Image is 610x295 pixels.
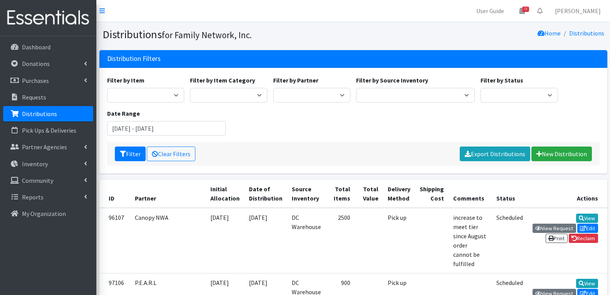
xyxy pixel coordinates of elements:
th: Initial Allocation [206,180,244,208]
a: User Guide [470,3,510,19]
a: Export Distributions [460,147,530,161]
a: [PERSON_NAME] [549,3,607,19]
a: Donations [3,56,93,71]
p: Community [22,177,53,184]
th: Source Inventory [287,180,326,208]
p: Donations [22,60,50,67]
a: My Organization [3,206,93,221]
th: Comments [449,180,492,208]
label: Filter by Item Category [190,76,255,85]
th: Actions [528,180,607,208]
p: Inventory [22,160,48,168]
a: New Distribution [531,147,592,161]
a: Inventory [3,156,93,172]
th: Date of Distribution [244,180,287,208]
a: 18 [513,3,531,19]
a: Reclaim [569,234,598,243]
p: Pick Ups & Deliveries [22,126,76,134]
a: Reports [3,189,93,205]
button: Filter [115,147,146,161]
p: Reports [22,193,44,201]
a: Requests [3,89,93,105]
p: My Organization [22,210,66,217]
a: Home [538,29,561,37]
a: Pick Ups & Deliveries [3,123,93,138]
label: Filter by Item [107,76,145,85]
a: View Request [533,224,576,233]
a: Print [546,234,568,243]
label: Date Range [107,109,140,118]
a: Clear Filters [147,147,195,161]
span: 18 [522,7,529,12]
input: January 1, 2011 - December 31, 2011 [107,121,226,136]
h3: Distribution Filters [107,55,161,63]
th: Total Value [355,180,383,208]
a: Distributions [3,106,93,121]
label: Filter by Source Inventory [356,76,428,85]
a: Dashboard [3,39,93,55]
td: Scheduled [492,208,528,273]
th: Delivery Method [383,180,415,208]
td: [DATE] [244,208,287,273]
td: 2500 [326,208,355,273]
a: Community [3,173,93,188]
td: increase to meet tier since August order cannot be fulfilled [449,208,492,273]
img: HumanEssentials [3,5,93,31]
h1: Distributions [103,28,351,41]
label: Filter by Partner [273,76,318,85]
th: Partner [130,180,206,208]
p: Distributions [22,110,57,118]
td: DC Warehouse [287,208,326,273]
a: View [576,279,598,288]
p: Partner Agencies [22,143,67,151]
p: Requests [22,93,46,101]
th: Total Items [326,180,355,208]
a: Distributions [569,29,604,37]
p: Purchases [22,77,49,84]
label: Filter by Status [481,76,523,85]
td: Pick up [383,208,415,273]
small: for Family Network, Inc. [162,29,252,40]
a: Purchases [3,73,93,88]
a: Partner Agencies [3,139,93,155]
a: Edit [577,224,598,233]
p: Dashboard [22,43,50,51]
td: Canopy NWA [130,208,206,273]
th: ID [99,180,130,208]
td: 96107 [99,208,130,273]
th: Status [492,180,528,208]
td: [DATE] [206,208,244,273]
th: Shipping Cost [415,180,449,208]
a: View [576,214,598,223]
